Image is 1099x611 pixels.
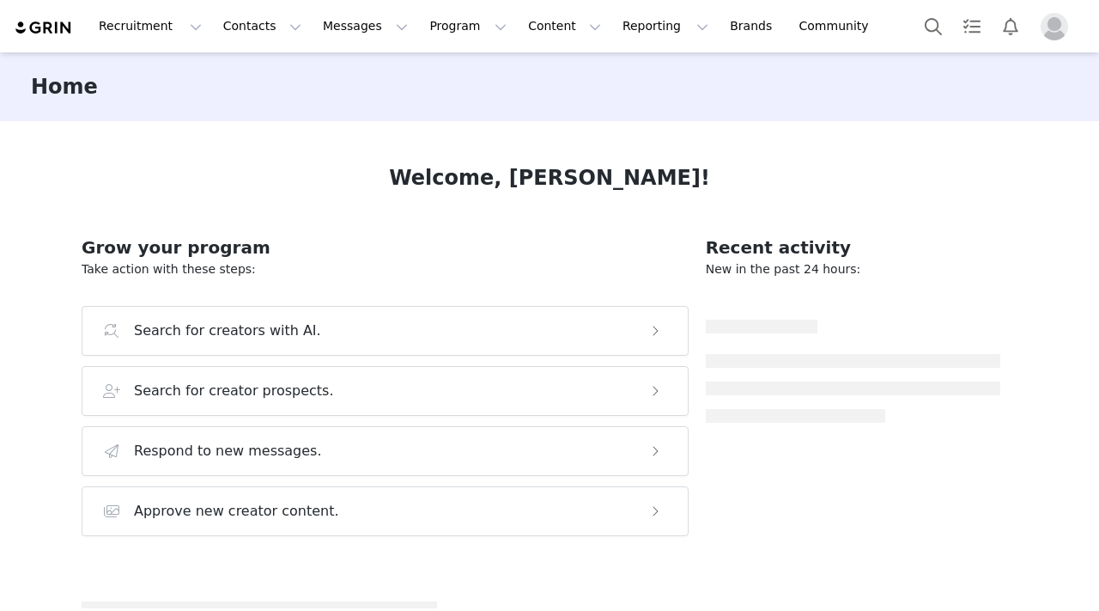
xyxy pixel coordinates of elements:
[389,162,710,193] h1: Welcome, [PERSON_NAME]!
[82,306,689,356] button: Search for creators with AI.
[134,321,321,341] h3: Search for creators with AI.
[1030,13,1085,40] button: Profile
[313,7,418,46] button: Messages
[82,486,689,536] button: Approve new creator content.
[82,235,689,260] h2: Grow your program
[134,381,334,401] h3: Search for creator prospects.
[720,7,787,46] a: Brands
[518,7,611,46] button: Content
[31,71,98,102] h3: Home
[953,7,991,46] a: Tasks
[82,426,689,476] button: Respond to new messages.
[134,441,322,461] h3: Respond to new messages.
[706,235,1000,260] h2: Recent activity
[706,260,1000,278] p: New in the past 24 hours:
[213,7,312,46] button: Contacts
[992,7,1029,46] button: Notifications
[134,501,339,522] h3: Approve new creator content.
[88,7,212,46] button: Recruitment
[82,260,689,278] p: Take action with these steps:
[82,366,689,416] button: Search for creator prospects.
[789,7,887,46] a: Community
[419,7,517,46] button: Program
[914,7,952,46] button: Search
[1041,13,1068,40] img: placeholder-profile.jpg
[14,20,74,36] img: grin logo
[612,7,719,46] button: Reporting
